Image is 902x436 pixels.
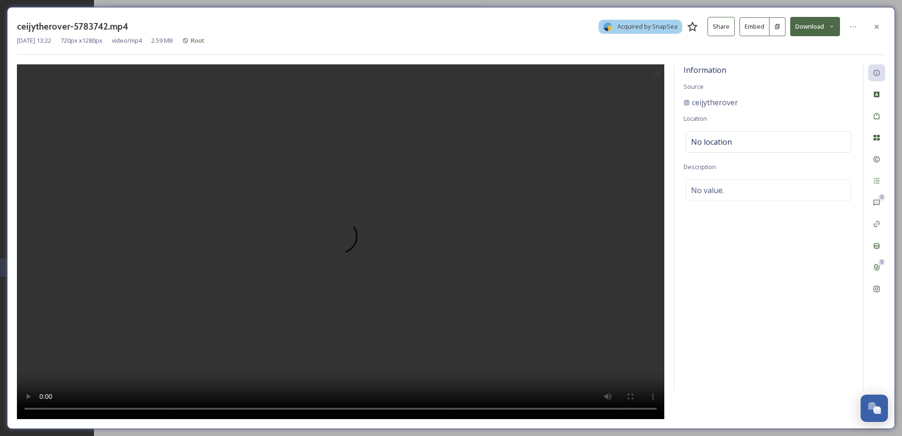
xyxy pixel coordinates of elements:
[739,17,770,36] button: Embed
[191,36,204,45] span: Root
[684,97,738,108] a: ceijytherover
[617,22,677,31] span: Acquired by SnapSea
[790,17,840,36] button: Download
[861,395,888,422] button: Open Chat
[17,36,51,45] span: [DATE] 13:22
[61,36,102,45] span: 720 px x 1280 px
[684,114,707,123] span: Location
[708,17,735,36] button: Share
[17,20,128,33] h3: ceijytherover-5783742.mp4
[684,65,726,75] span: Information
[691,185,724,196] span: No value.
[603,22,613,31] img: snapsea-logo.png
[151,36,173,45] span: 2.59 MB
[879,194,885,201] div: 0
[684,82,704,91] span: Source
[684,163,716,171] span: Description
[691,136,732,148] span: No location
[879,259,885,265] div: 0
[112,36,142,45] span: video/mp4
[692,97,738,108] span: ceijytherover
